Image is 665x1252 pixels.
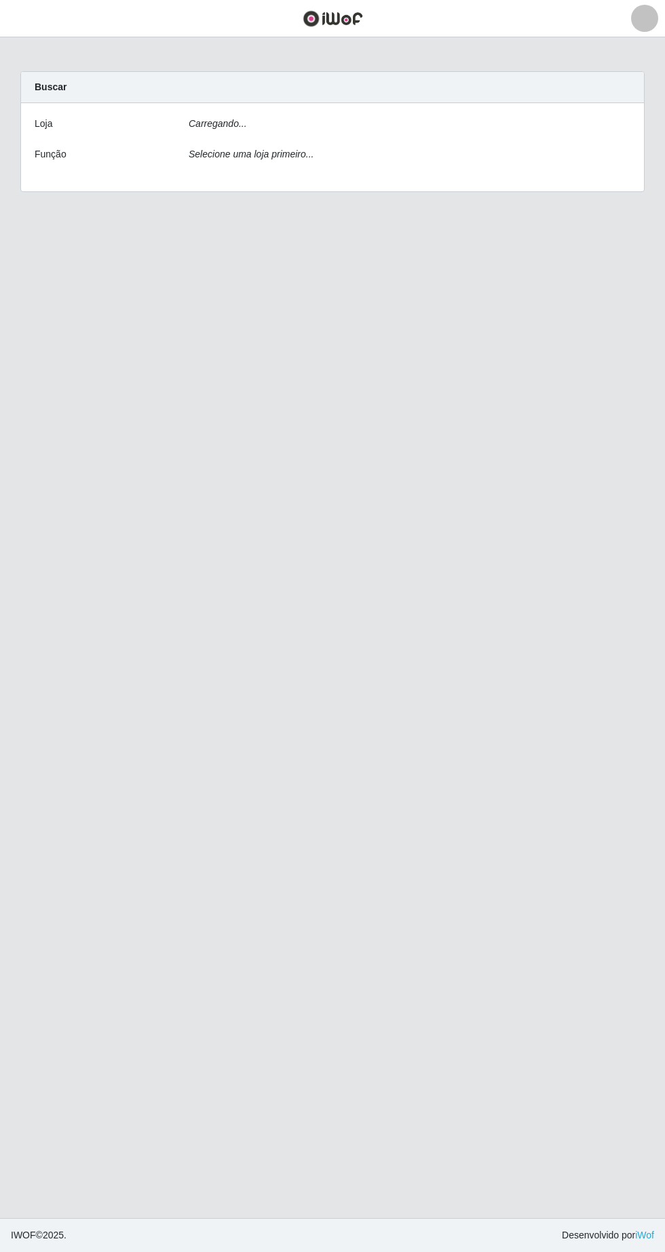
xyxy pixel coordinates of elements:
[11,1230,36,1240] span: IWOF
[189,118,247,129] i: Carregando...
[11,1228,66,1242] span: © 2025 .
[562,1228,654,1242] span: Desenvolvido por
[35,81,66,92] strong: Buscar
[303,10,363,27] img: CoreUI Logo
[35,147,66,162] label: Função
[35,117,52,131] label: Loja
[189,149,313,159] i: Selecione uma loja primeiro...
[635,1230,654,1240] a: iWof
